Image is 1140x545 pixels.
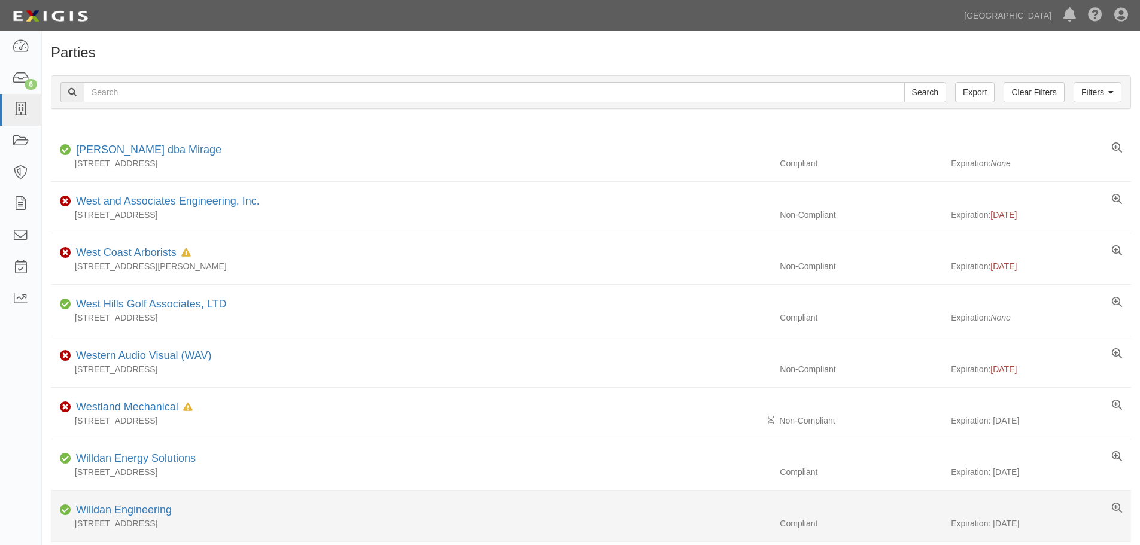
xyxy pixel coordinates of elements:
div: Westland Mechanical [71,400,193,415]
div: Expiration: [951,260,1131,272]
div: Expiration: [951,209,1131,221]
i: Compliant [60,146,71,154]
div: Expiration: [951,312,1131,324]
i: Non-Compliant [60,352,71,360]
div: Non-Compliant [771,415,951,427]
a: View results summary [1112,400,1122,412]
div: Non-Compliant [771,260,951,272]
h1: Parties [51,45,1131,60]
i: None [990,159,1010,168]
div: Expiration: [DATE] [951,466,1131,478]
a: View results summary [1112,503,1122,514]
i: Non-Compliant [60,249,71,257]
a: Willdan Energy Solutions [76,452,196,464]
div: Expiration: [951,363,1131,375]
a: West Coast Arborists [76,246,177,258]
i: Compliant [60,300,71,309]
i: None [990,313,1010,322]
i: Pending Review [768,416,774,425]
div: Non-Compliant [771,363,951,375]
div: [STREET_ADDRESS] [51,363,771,375]
div: [STREET_ADDRESS] [51,157,771,169]
div: [STREET_ADDRESS] [51,466,771,478]
i: Non-Compliant [60,197,71,206]
div: 6 [25,79,37,90]
a: View results summary [1112,297,1122,309]
div: Western Audio Visual (WAV) [71,348,211,364]
span: [DATE] [990,261,1017,271]
div: Compliant [771,466,951,478]
a: Westland Mechanical [76,401,178,413]
div: Weitz, Michelle S. dba Mirage [71,142,221,158]
i: In Default since 07/22/2025 [181,249,191,257]
a: Willdan Engineering [76,504,172,516]
div: West Hills Golf Associates, LTD [71,297,226,312]
div: Expiration: [951,157,1131,169]
a: Clear Filters [1004,82,1064,102]
div: [STREET_ADDRESS] [51,312,771,324]
a: View results summary [1112,194,1122,206]
a: [PERSON_NAME] dba Mirage [76,144,221,156]
a: View results summary [1112,348,1122,360]
a: [GEOGRAPHIC_DATA] [958,4,1057,28]
div: Compliant [771,157,951,169]
div: Compliant [771,517,951,529]
div: [STREET_ADDRESS] [51,517,771,529]
div: Expiration: [DATE] [951,517,1131,529]
input: Search [84,82,905,102]
a: Export [955,82,995,102]
div: Willdan Engineering [71,503,172,518]
div: Compliant [771,312,951,324]
img: logo-5460c22ac91f19d4615b14bd174203de0afe785f0fc80cf4dbbc73dc1793850b.png [9,5,92,27]
a: Western Audio Visual (WAV) [76,349,211,361]
i: Compliant [60,455,71,463]
a: View results summary [1112,245,1122,257]
a: West Hills Golf Associates, LTD [76,298,226,310]
a: View results summary [1112,142,1122,154]
a: West and Associates Engineering, Inc. [76,195,260,207]
i: In Default since 09/20/2025 [183,403,193,412]
i: Non-Compliant [60,403,71,412]
div: Non-Compliant [771,209,951,221]
span: [DATE] [990,364,1017,374]
a: View results summary [1112,451,1122,463]
i: Help Center - Complianz [1088,8,1102,23]
div: [STREET_ADDRESS] [51,209,771,221]
div: West Coast Arborists [71,245,191,261]
div: West and Associates Engineering, Inc. [71,194,260,209]
div: [STREET_ADDRESS][PERSON_NAME] [51,260,771,272]
div: [STREET_ADDRESS] [51,415,771,427]
i: Compliant [60,506,71,514]
div: Expiration: [DATE] [951,415,1131,427]
div: Willdan Energy Solutions [71,451,196,467]
a: Filters [1074,82,1121,102]
input: Search [904,82,946,102]
span: [DATE] [990,210,1017,220]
